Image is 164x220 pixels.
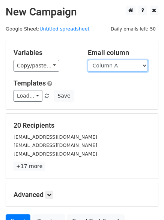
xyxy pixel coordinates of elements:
button: Save [54,90,74,102]
h5: 20 Recipients [14,121,150,130]
a: Untitled spreadsheet [39,26,89,32]
h2: New Campaign [6,6,158,18]
small: Google Sheet: [6,26,90,32]
a: +17 more [14,162,45,171]
h5: Email column [88,49,151,57]
span: Daily emails left: 50 [108,25,158,33]
h5: Variables [14,49,77,57]
h5: Advanced [14,191,150,199]
a: Templates [14,79,46,87]
a: Load... [14,90,42,102]
a: Daily emails left: 50 [108,26,158,32]
small: [EMAIL_ADDRESS][DOMAIN_NAME] [14,142,97,148]
a: Copy/paste... [14,60,59,72]
small: [EMAIL_ADDRESS][DOMAIN_NAME] [14,151,97,157]
small: [EMAIL_ADDRESS][DOMAIN_NAME] [14,134,97,140]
